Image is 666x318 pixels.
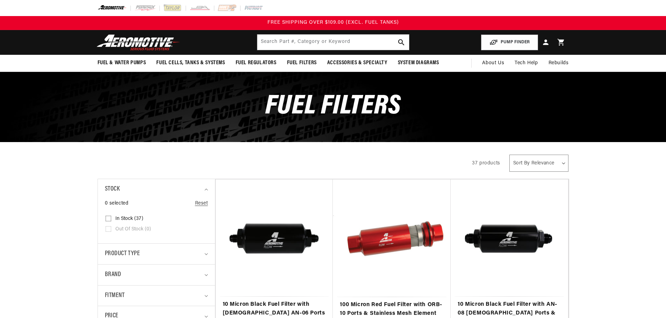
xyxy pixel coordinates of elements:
[549,59,569,67] span: Rebuilds
[151,55,230,71] summary: Fuel Cells, Tanks & Systems
[105,270,121,280] span: Brand
[95,34,182,51] img: Aeromotive
[477,55,509,72] a: About Us
[394,35,409,50] button: search button
[195,200,208,207] a: Reset
[115,216,143,222] span: In stock (37)
[105,200,129,207] span: 0 selected
[515,59,538,67] span: Tech Help
[105,244,208,264] summary: Product type (0 selected)
[105,265,208,285] summary: Brand (0 selected)
[105,179,208,200] summary: Stock (0 selected)
[482,60,504,66] span: About Us
[398,59,439,67] span: System Diagrams
[267,20,399,25] span: FREE SHIPPING OVER $109.00 (EXCL. FUEL TANKS)
[257,35,409,50] input: Search by Part Number, Category or Keyword
[98,59,146,67] span: Fuel & Water Pumps
[92,55,151,71] summary: Fuel & Water Pumps
[265,93,401,120] span: Fuel Filters
[105,184,120,194] span: Stock
[230,55,282,71] summary: Fuel Regulators
[472,161,500,166] span: 37 products
[481,35,538,50] button: PUMP FINDER
[543,55,574,72] summary: Rebuilds
[105,286,208,306] summary: Fitment (0 selected)
[282,55,322,71] summary: Fuel Filters
[393,55,444,71] summary: System Diagrams
[327,59,387,67] span: Accessories & Specialty
[509,55,543,72] summary: Tech Help
[236,59,277,67] span: Fuel Regulators
[105,249,140,259] span: Product type
[322,55,393,71] summary: Accessories & Specialty
[156,59,225,67] span: Fuel Cells, Tanks & Systems
[105,291,125,301] span: Fitment
[287,59,317,67] span: Fuel Filters
[115,226,151,232] span: Out of stock (0)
